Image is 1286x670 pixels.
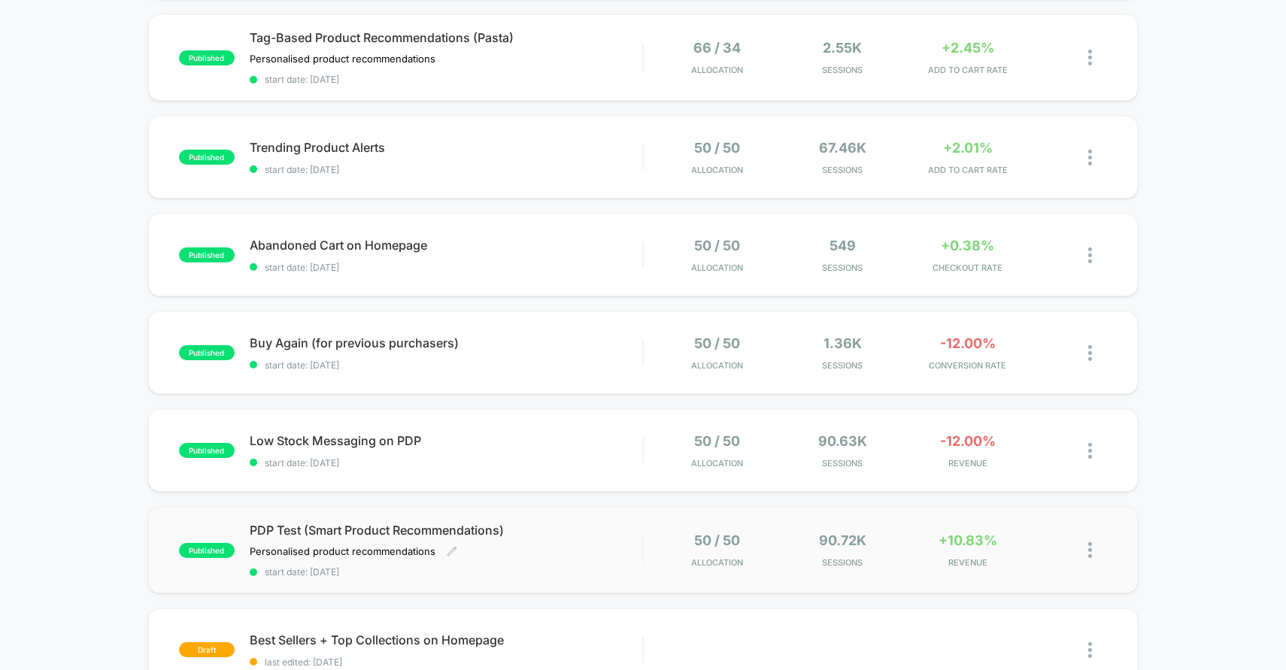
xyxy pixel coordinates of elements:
[250,359,643,371] span: start date: [DATE]
[1088,247,1092,263] img: close
[819,140,866,156] span: 67.46k
[908,165,1026,175] span: ADD TO CART RATE
[250,433,643,448] span: Low Stock Messaging on PDP
[784,360,901,371] span: Sessions
[691,65,743,75] span: Allocation
[694,532,740,548] span: 50 / 50
[250,53,435,65] span: Personalised product recommendations
[1088,642,1092,658] img: close
[693,40,741,56] span: 66 / 34
[694,433,740,449] span: 50 / 50
[1088,443,1092,459] img: close
[784,458,901,468] span: Sessions
[691,165,743,175] span: Allocation
[179,543,235,558] span: published
[784,262,901,273] span: Sessions
[784,65,901,75] span: Sessions
[784,165,901,175] span: Sessions
[1088,50,1092,65] img: close
[250,566,643,578] span: start date: [DATE]
[940,335,996,351] span: -12.00%
[1088,345,1092,361] img: close
[694,238,740,253] span: 50 / 50
[1088,542,1092,558] img: close
[250,335,643,350] span: Buy Again (for previous purchasers)
[250,632,643,647] span: Best Sellers + Top Collections on Homepage
[941,238,994,253] span: +0.38%
[250,457,643,468] span: start date: [DATE]
[691,360,743,371] span: Allocation
[179,443,235,458] span: published
[179,345,235,360] span: published
[250,545,435,557] span: Personalised product recommendations
[694,335,740,351] span: 50 / 50
[250,238,643,253] span: Abandoned Cart on Homepage
[250,523,643,538] span: PDP Test (Smart Product Recommendations)
[908,458,1026,468] span: REVENUE
[179,642,235,657] span: draft
[250,140,643,155] span: Trending Product Alerts
[250,164,643,175] span: start date: [DATE]
[830,238,856,253] span: 549
[784,557,901,568] span: Sessions
[179,50,235,65] span: published
[942,40,994,56] span: +2.45%
[908,557,1026,568] span: REVENUE
[179,247,235,262] span: published
[939,532,997,548] span: +10.83%
[179,150,235,165] span: published
[250,656,643,668] span: last edited: [DATE]
[250,74,643,85] span: start date: [DATE]
[250,30,643,45] span: Tag-Based Product Recommendations (Pasta)
[823,40,862,56] span: 2.55k
[823,335,862,351] span: 1.36k
[908,262,1026,273] span: CHECKOUT RATE
[691,557,743,568] span: Allocation
[1088,150,1092,165] img: close
[908,360,1026,371] span: CONVERSION RATE
[691,458,743,468] span: Allocation
[819,532,866,548] span: 90.72k
[691,262,743,273] span: Allocation
[818,433,867,449] span: 90.63k
[908,65,1026,75] span: ADD TO CART RATE
[250,262,643,273] span: start date: [DATE]
[943,140,993,156] span: +2.01%
[940,433,996,449] span: -12.00%
[694,140,740,156] span: 50 / 50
